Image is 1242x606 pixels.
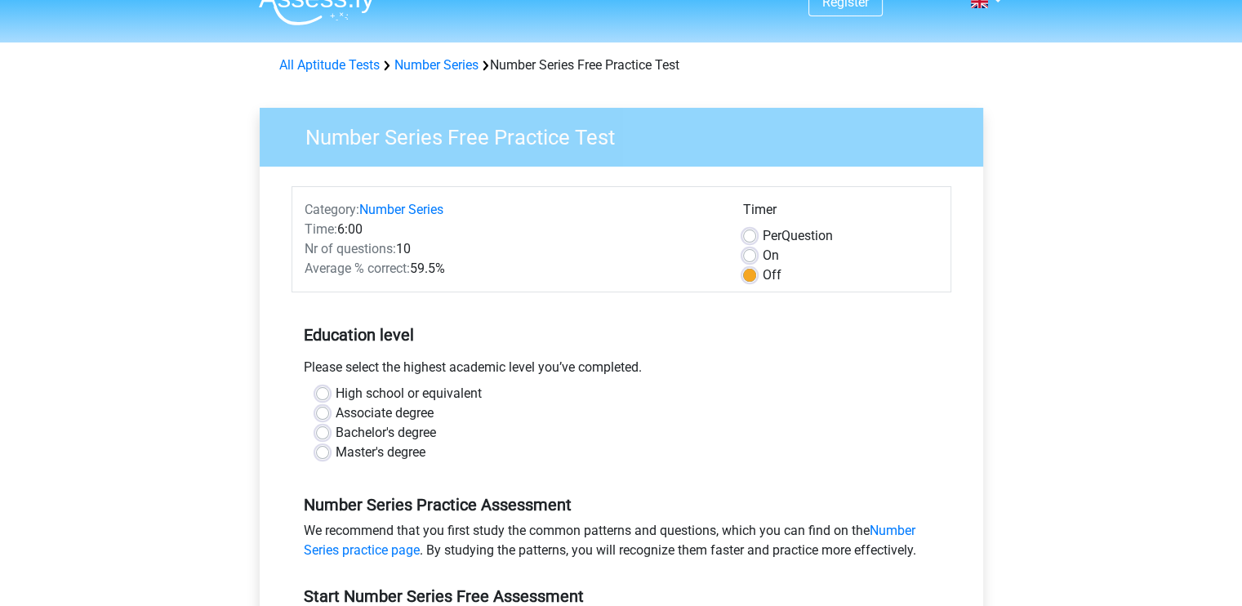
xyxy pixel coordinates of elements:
[336,403,434,423] label: Associate degree
[292,358,951,384] div: Please select the highest academic level you’ve completed.
[763,228,781,243] span: Per
[336,423,436,443] label: Bachelor's degree
[359,202,443,217] a: Number Series
[292,259,731,278] div: 59.5%
[305,241,396,256] span: Nr of questions:
[304,586,939,606] h5: Start Number Series Free Assessment
[394,57,479,73] a: Number Series
[279,57,380,73] a: All Aptitude Tests
[305,261,410,276] span: Average % correct:
[273,56,970,75] div: Number Series Free Practice Test
[305,202,359,217] span: Category:
[286,118,971,150] h3: Number Series Free Practice Test
[304,319,939,351] h5: Education level
[743,200,938,226] div: Timer
[305,221,337,237] span: Time:
[304,523,915,558] a: Number Series practice page
[336,443,425,462] label: Master's degree
[336,384,482,403] label: High school or equivalent
[763,246,779,265] label: On
[292,239,731,259] div: 10
[304,495,939,515] h5: Number Series Practice Assessment
[763,226,833,246] label: Question
[292,521,951,567] div: We recommend that you first study the common patterns and questions, which you can find on the . ...
[292,220,731,239] div: 6:00
[763,265,781,285] label: Off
